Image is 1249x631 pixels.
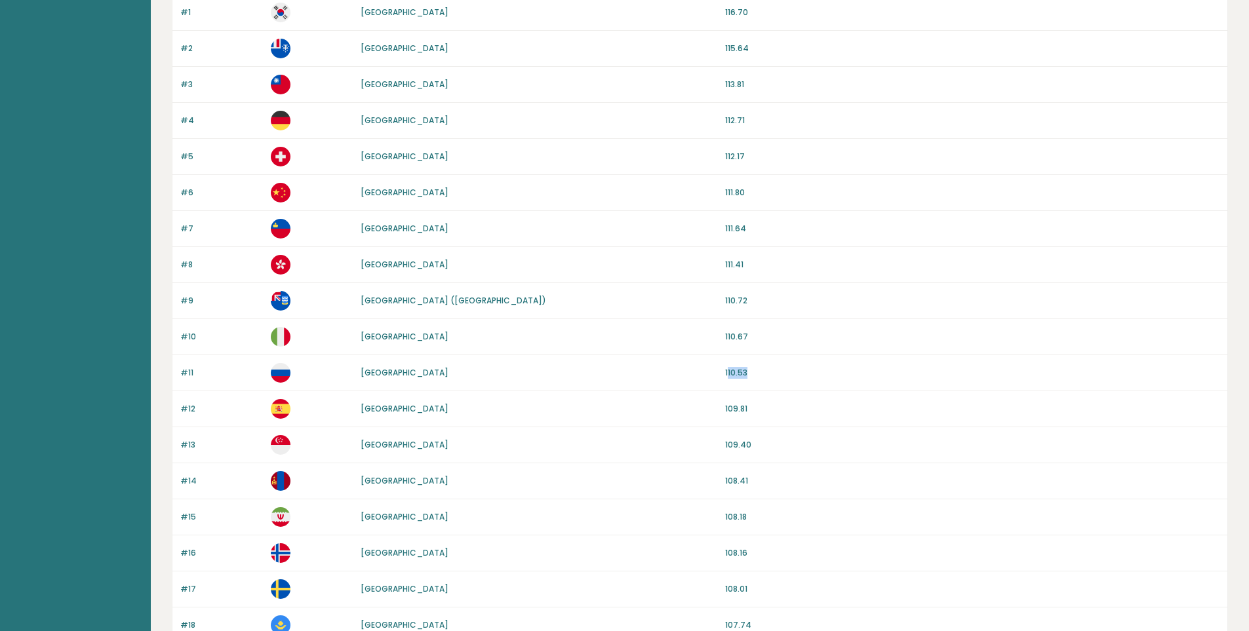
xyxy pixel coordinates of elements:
p: 112.17 [725,151,1219,163]
p: #18 [180,619,263,631]
img: hk.svg [271,255,290,275]
p: 108.18 [725,511,1219,523]
p: 111.80 [725,187,1219,199]
p: 111.41 [725,259,1219,271]
img: se.svg [271,579,290,599]
p: #11 [180,367,263,379]
img: mn.svg [271,471,290,491]
p: #17 [180,583,263,595]
a: [GEOGRAPHIC_DATA] ([GEOGRAPHIC_DATA]) [361,295,546,306]
p: 112.71 [725,115,1219,126]
a: [GEOGRAPHIC_DATA] [361,151,448,162]
p: 108.01 [725,583,1219,595]
p: 116.70 [725,7,1219,18]
a: [GEOGRAPHIC_DATA] [361,187,448,198]
a: [GEOGRAPHIC_DATA] [361,331,448,342]
img: de.svg [271,111,290,130]
img: fk.svg [271,291,290,311]
a: [GEOGRAPHIC_DATA] [361,403,448,414]
a: [GEOGRAPHIC_DATA] [361,259,448,270]
p: 115.64 [725,43,1219,54]
img: ch.svg [271,147,290,166]
p: 111.64 [725,223,1219,235]
img: es.svg [271,399,290,419]
img: tw.svg [271,75,290,94]
a: [GEOGRAPHIC_DATA] [361,547,448,558]
p: #7 [180,223,263,235]
p: #1 [180,7,263,18]
img: cn.svg [271,183,290,202]
img: no.svg [271,543,290,563]
img: it.svg [271,327,290,347]
a: [GEOGRAPHIC_DATA] [361,475,448,486]
img: tf.svg [271,39,290,58]
img: ir.svg [271,507,290,527]
p: 107.74 [725,619,1219,631]
p: #9 [180,295,263,307]
img: kr.svg [271,3,290,22]
p: #2 [180,43,263,54]
p: 109.40 [725,439,1219,451]
p: #6 [180,187,263,199]
p: #3 [180,79,263,90]
p: #10 [180,331,263,343]
img: ru.svg [271,363,290,383]
a: [GEOGRAPHIC_DATA] [361,583,448,594]
p: #14 [180,475,263,487]
a: [GEOGRAPHIC_DATA] [361,115,448,126]
a: [GEOGRAPHIC_DATA] [361,7,448,18]
a: [GEOGRAPHIC_DATA] [361,43,448,54]
p: #8 [180,259,263,271]
a: [GEOGRAPHIC_DATA] [361,223,448,234]
p: #15 [180,511,263,523]
p: 110.53 [725,367,1219,379]
a: [GEOGRAPHIC_DATA] [361,79,448,90]
p: 108.41 [725,475,1219,487]
p: #16 [180,547,263,559]
img: li.svg [271,219,290,239]
p: 113.81 [725,79,1219,90]
p: 110.67 [725,331,1219,343]
p: 110.72 [725,295,1219,307]
p: #4 [180,115,263,126]
p: #5 [180,151,263,163]
a: [GEOGRAPHIC_DATA] [361,367,448,378]
a: [GEOGRAPHIC_DATA] [361,619,448,630]
p: 108.16 [725,547,1219,559]
a: [GEOGRAPHIC_DATA] [361,511,448,522]
p: #13 [180,439,263,451]
p: #12 [180,403,263,415]
a: [GEOGRAPHIC_DATA] [361,439,448,450]
img: sg.svg [271,435,290,455]
p: 109.81 [725,403,1219,415]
